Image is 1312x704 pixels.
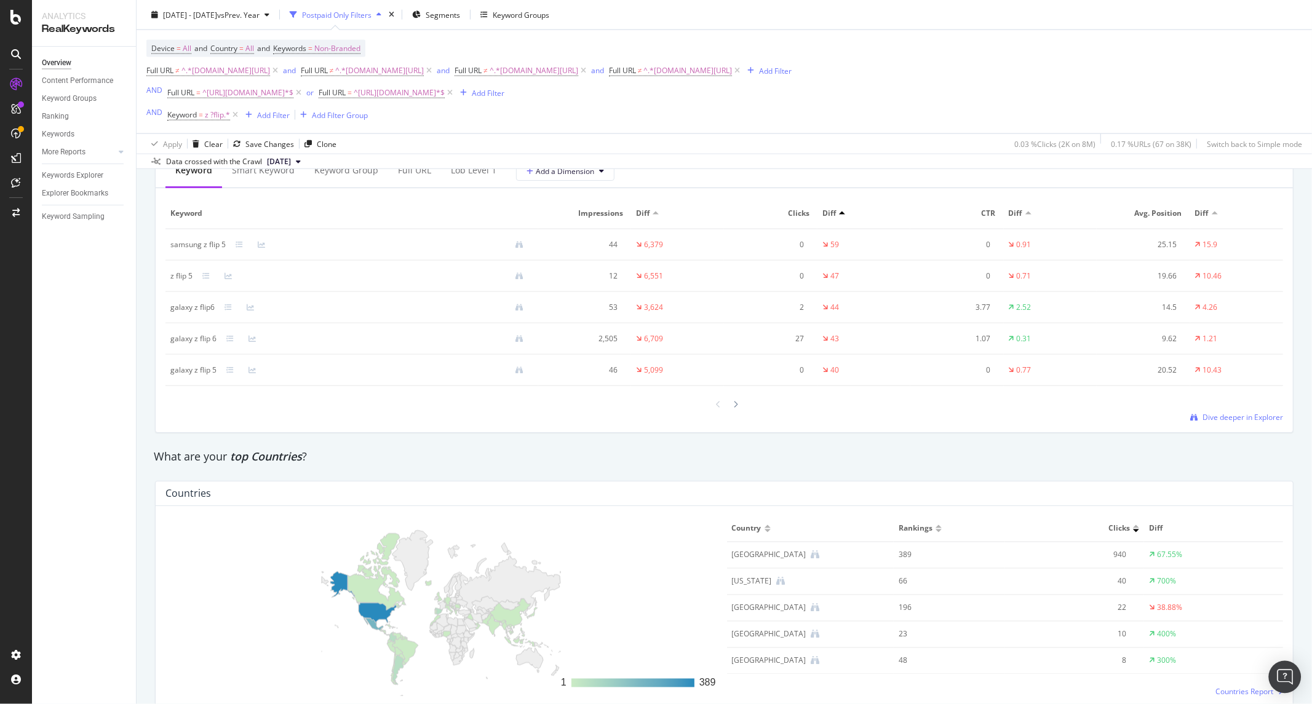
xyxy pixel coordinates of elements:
button: Keyword Groups [475,5,554,25]
button: or [306,87,314,98]
span: ≠ [175,65,180,76]
div: 40 [1010,576,1126,587]
button: Clear [188,134,223,154]
span: ≠ [638,65,642,76]
span: = [239,43,244,53]
div: Venezuela [732,629,806,640]
span: CTR [915,208,995,219]
span: Non-Branded [314,40,360,57]
div: 6,551 [644,271,663,282]
div: Analytics [42,10,126,22]
div: Countries [165,487,211,499]
div: 67.55% [1157,550,1182,561]
div: 2.52 [1017,302,1032,313]
div: 6,379 [644,239,663,250]
div: Clone [317,138,336,149]
span: ^[URL][DOMAIN_NAME]*$ [202,84,293,101]
button: Segments [407,5,465,25]
div: 0 [729,365,804,376]
div: Ranking [42,110,69,123]
div: United States of America [732,550,806,561]
div: 10 [1010,629,1126,640]
span: [DATE] - [DATE] [163,9,217,20]
div: 12 [543,271,618,282]
div: 27 [729,333,804,344]
div: 2 [729,302,804,313]
div: 389 [699,676,716,690]
div: RealKeywords [42,22,126,36]
div: Add Filter Group [312,109,368,120]
div: Keyword Groups [493,9,549,20]
span: Rankings [899,523,932,534]
div: Mexico [732,603,806,614]
div: 0.71 [1017,271,1032,282]
span: Clicks [1108,523,1130,534]
span: and [194,43,207,53]
div: Add Filter [759,65,792,76]
button: Apply [146,134,182,154]
div: Add Filter [257,109,290,120]
button: Add a Dimension [516,161,614,181]
div: 14.5 [1102,302,1177,313]
div: Switch back to Simple mode [1207,138,1302,149]
div: 6,709 [644,333,663,344]
a: Keyword Sampling [42,210,127,223]
span: Full URL [319,87,346,98]
button: Add Filter Group [295,108,368,122]
div: 3,624 [644,302,663,313]
span: Keyword [167,109,197,120]
div: 196 [899,603,990,614]
span: top Countries [230,449,302,464]
div: Ecuador [732,655,806,666]
div: 48 [899,655,990,666]
div: z flip 5 [170,271,193,282]
div: 8 [1010,655,1126,666]
span: Full URL [146,65,173,76]
a: Dive deeper in Explorer [1190,412,1283,422]
div: 2,505 [543,333,618,344]
button: and [591,65,604,76]
div: More Reports [42,146,85,159]
span: z ?flip.* [205,106,230,124]
span: Full URL [455,65,482,76]
div: 9.62 [1102,333,1177,344]
div: Keyword [175,164,212,176]
button: Add Filter [455,85,504,100]
button: AND [146,106,162,118]
div: times [386,9,397,21]
div: 0.03 % Clicks ( 2K on 8M ) [1014,138,1095,149]
span: ≠ [483,65,488,76]
button: Switch back to Simple mode [1202,134,1302,154]
span: = [348,87,352,98]
div: 0.17 % URLs ( 67 on 38K ) [1111,138,1191,149]
span: = [177,43,181,53]
span: Country [732,523,761,534]
button: Postpaid Only Filters [285,5,386,25]
div: 47 [830,271,839,282]
div: 15.9 [1203,239,1218,250]
div: Overview [42,57,71,69]
span: Impressions [543,208,623,219]
div: Explorer Bookmarks [42,187,108,200]
div: Keywords Explorer [42,169,103,182]
span: = [308,43,312,53]
span: ^.*[DOMAIN_NAME][URL] [335,62,424,79]
span: Countries Report [1215,686,1273,697]
div: Apply [163,138,182,149]
div: Puerto Rico [732,576,772,587]
div: 0 [915,239,990,250]
div: Full URL [398,164,431,176]
div: 0 [729,271,804,282]
div: 940 [1010,550,1126,561]
span: ^.*[DOMAIN_NAME][URL] [181,62,270,79]
a: Overview [42,57,127,69]
a: Keywords [42,128,127,141]
span: ^.*[DOMAIN_NAME][URL] [643,62,732,79]
a: Content Performance [42,74,127,87]
div: Content Performance [42,74,113,87]
span: Diff [1195,208,1209,219]
div: 20.52 [1102,365,1177,376]
span: ^[URL][DOMAIN_NAME]*$ [354,84,445,101]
